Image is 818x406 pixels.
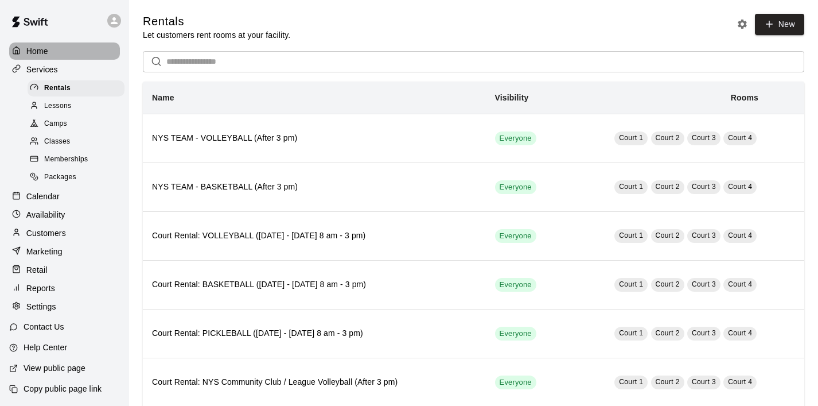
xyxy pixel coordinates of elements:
div: This service is visible to all of your customers [495,278,536,292]
span: Court 4 [728,183,752,191]
div: Memberships [28,152,124,168]
span: Court 1 [619,329,643,337]
span: Court 1 [619,134,643,142]
a: Services [9,61,120,78]
span: Court 2 [656,378,680,386]
a: Calendar [9,188,120,205]
p: View public page [24,362,85,374]
span: Court 3 [692,183,716,191]
span: Everyone [495,182,536,193]
a: Rentals [28,79,129,97]
span: Court 4 [728,378,752,386]
h6: Court Rental: BASKETBALL ([DATE] - [DATE] 8 am - 3 pm) [152,279,477,291]
a: Retail [9,261,120,279]
span: Court 3 [692,280,716,288]
div: Packages [28,169,124,185]
p: Copy public page link [24,383,102,395]
span: Court 1 [619,280,643,288]
b: Visibility [495,93,529,102]
a: Lessons [28,97,129,115]
h6: NYS TEAM - VOLLEYBALL (After 3 pm) [152,132,477,145]
span: Rentals [44,83,71,94]
span: Everyone [495,328,536,339]
span: Classes [44,136,70,148]
span: Court 2 [656,183,680,191]
a: Camps [28,115,129,133]
h6: Court Rental: NYS Community Club / League Volleyball (After 3 pm) [152,376,477,389]
a: Home [9,42,120,60]
span: Court 3 [692,378,716,386]
div: Rentals [28,80,124,96]
div: This service is visible to all of your customers [495,327,536,341]
a: Customers [9,225,120,242]
div: This service is visible to all of your customers [495,132,536,145]
span: Court 3 [692,329,716,337]
span: Court 1 [619,183,643,191]
h6: NYS TEAM - BASKETBALL (After 3 pm) [152,181,477,194]
span: Court 4 [728,329,752,337]
div: This service is visible to all of your customers [495,180,536,194]
button: Rental settings [734,16,751,33]
h6: Court Rental: VOLLEYBALL ([DATE] - [DATE] 8 am - 3 pm) [152,230,477,242]
a: Settings [9,298,120,315]
div: Camps [28,116,124,132]
span: Court 1 [619,378,643,386]
a: Reports [9,280,120,297]
p: Calendar [26,191,60,202]
p: Let customers rent rooms at your facility. [143,29,290,41]
a: Classes [28,133,129,151]
span: Court 3 [692,231,716,239]
span: Court 2 [656,329,680,337]
div: This service is visible to all of your customers [495,376,536,389]
span: Camps [44,118,67,130]
p: Settings [26,301,56,312]
span: Everyone [495,133,536,144]
span: Court 3 [692,134,716,142]
a: Marketing [9,243,120,260]
a: New [755,14,804,35]
a: Memberships [28,151,129,169]
p: Availability [26,209,65,221]
b: Name [152,93,174,102]
span: Court 4 [728,134,752,142]
span: Court 2 [656,134,680,142]
p: Marketing [26,246,63,257]
p: Customers [26,227,66,239]
span: Court 1 [619,231,643,239]
p: Reports [26,283,55,294]
span: Packages [44,172,76,183]
a: Availability [9,206,120,223]
span: Everyone [495,377,536,388]
div: Lessons [28,98,124,114]
span: Court 4 [728,231,752,239]
p: Help Center [24,342,67,353]
span: Court 2 [656,280,680,288]
h5: Rentals [143,14,290,29]
a: Packages [28,169,129,187]
div: This service is visible to all of your customers [495,229,536,243]
p: Contact Us [24,321,64,332]
span: Everyone [495,231,536,242]
span: Court 4 [728,280,752,288]
span: Everyone [495,280,536,291]
p: Services [26,64,58,75]
span: Memberships [44,154,88,165]
div: Classes [28,134,124,150]
p: Home [26,45,48,57]
p: Retail [26,264,48,276]
span: Court 2 [656,231,680,239]
h6: Court Rental: PICKLEBALL ([DATE] - [DATE] 8 am - 3 pm) [152,327,477,340]
span: Lessons [44,100,72,112]
b: Rooms [731,93,758,102]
